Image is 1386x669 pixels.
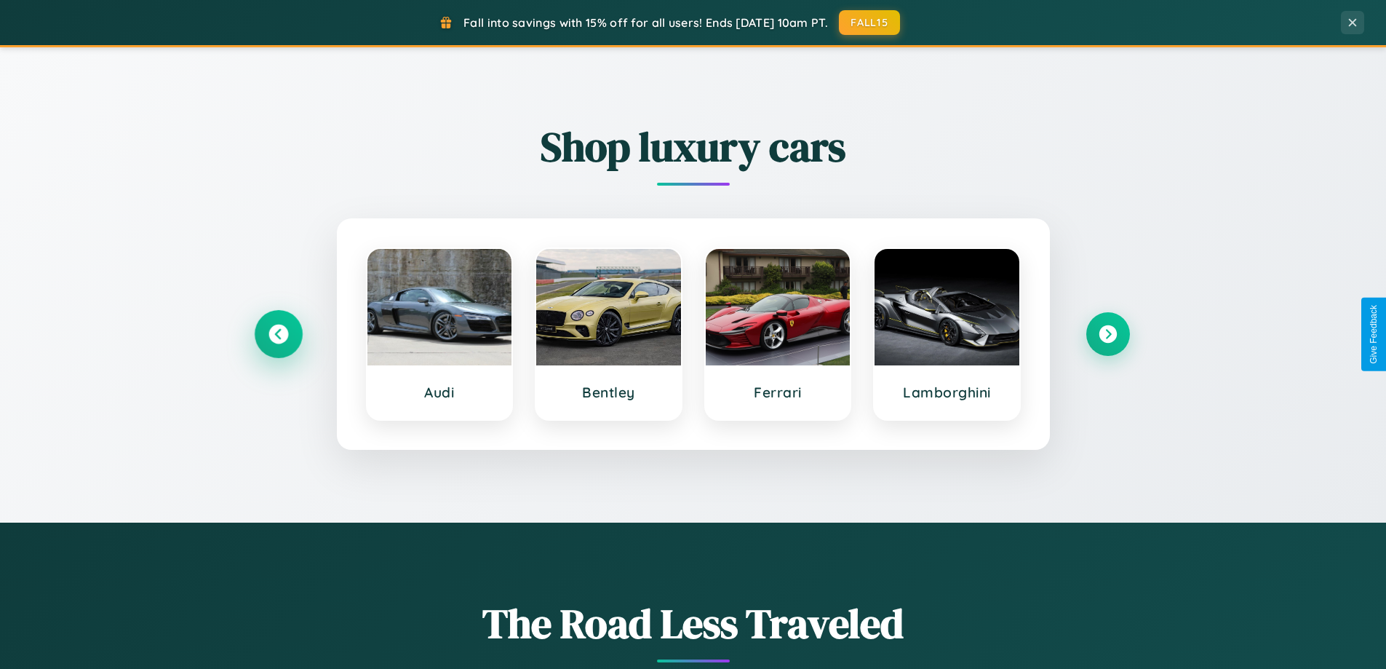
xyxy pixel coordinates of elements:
[1369,305,1379,364] div: Give Feedback
[551,384,666,401] h3: Bentley
[889,384,1005,401] h3: Lamborghini
[257,119,1130,175] h2: Shop luxury cars
[720,384,836,401] h3: Ferrari
[382,384,498,401] h3: Audi
[463,15,828,30] span: Fall into savings with 15% off for all users! Ends [DATE] 10am PT.
[839,10,900,35] button: FALL15
[257,595,1130,652] h1: The Road Less Traveled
